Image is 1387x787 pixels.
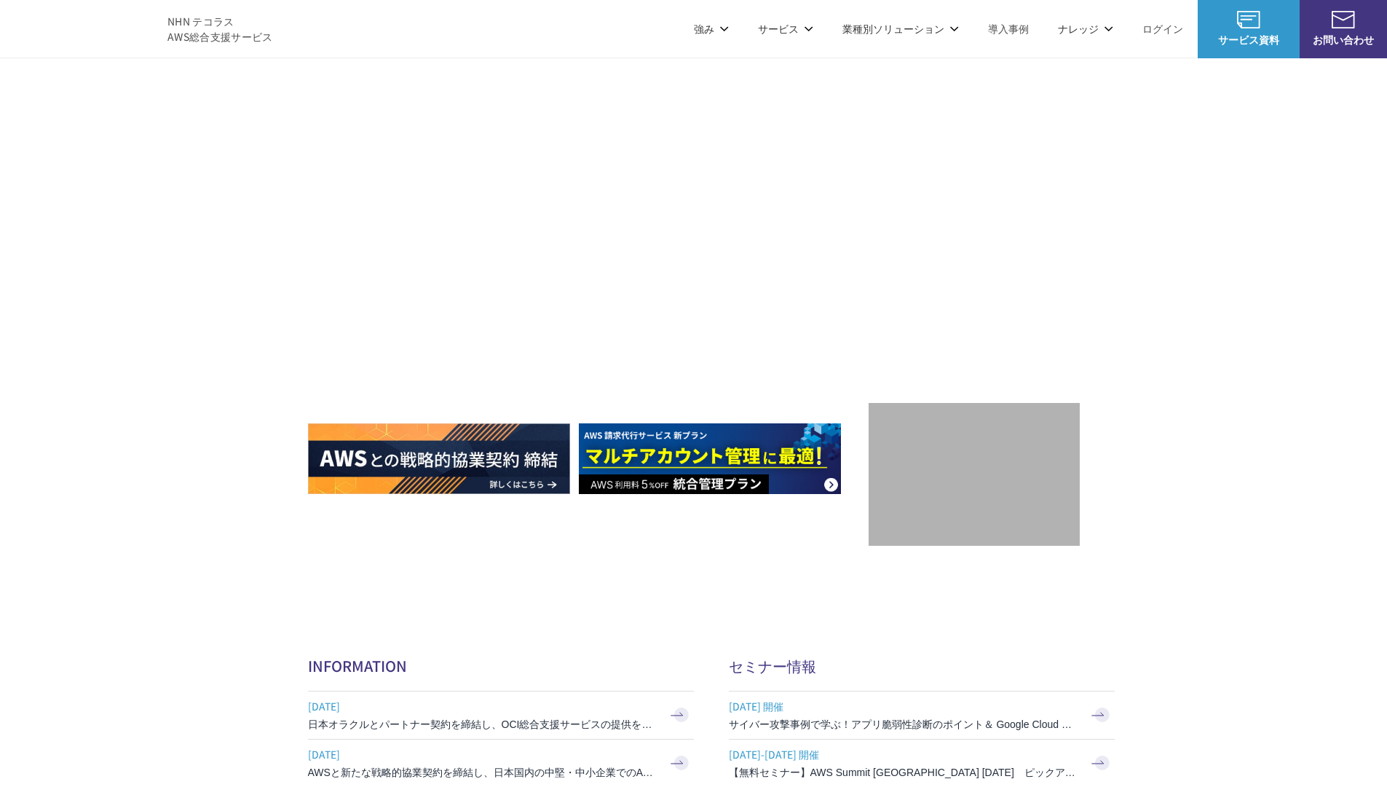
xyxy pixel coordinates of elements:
[308,740,694,787] a: [DATE] AWSと新たな戦略的協業契約を締結し、日本国内の中堅・中小企業でのAWS活用を加速
[694,21,729,36] p: 強み
[308,161,869,225] p: AWSの導入からコスト削減、 構成・運用の最適化からデータ活用まで 規模や業種業態を問わない マネージドサービスで
[1237,11,1260,28] img: AWS総合支援サービス C-Chorus サービス資料
[308,765,657,780] h3: AWSと新たな戦略的協業契約を締結し、日本国内の中堅・中小企業でのAWS活用を加速
[1058,21,1113,36] p: ナレッジ
[842,21,959,36] p: 業種別ソリューション
[308,240,869,380] h1: AWS ジャーニーの 成功を実現
[308,655,694,676] h2: INFORMATION
[1142,21,1183,36] a: ログイン
[729,740,1115,787] a: [DATE]-[DATE] 開催 【無料セミナー】AWS Summit [GEOGRAPHIC_DATA] [DATE] ピックアップセッション
[898,425,1051,531] img: 契約件数
[308,423,570,494] img: AWSとの戦略的協業契約 締結
[729,743,1078,765] span: [DATE]-[DATE] 開催
[22,11,146,46] img: AWS総合支援サービス C-Chorus
[729,717,1078,732] h3: サイバー攻撃事例で学ぶ！アプリ脆弱性診断のポイント＆ Google Cloud セキュリティ対策
[308,692,694,739] a: [DATE] 日本オラクルとパートナー契約を締結し、OCI総合支援サービスの提供を開始
[167,14,273,44] span: NHN テコラス AWS総合支援サービス
[988,21,1029,36] a: 導入事例
[308,717,657,732] h3: 日本オラクルとパートナー契約を締結し、OCI総合支援サービスの提供を開始
[1332,11,1355,28] img: お問い合わせ
[891,281,1057,337] p: 最上位プレミアティア サービスパートナー
[1198,32,1300,47] span: サービス資料
[729,695,1078,717] span: [DATE] 開催
[729,692,1115,739] a: [DATE] 開催 サイバー攻撃事例で学ぶ！アプリ脆弱性診断のポイント＆ Google Cloud セキュリティ対策
[729,655,1115,676] h2: セミナー情報
[22,11,273,46] a: AWS総合支援サービス C-Chorus NHN テコラスAWS総合支援サービス
[957,281,990,302] em: AWS
[729,765,1078,780] h3: 【無料セミナー】AWS Summit [GEOGRAPHIC_DATA] [DATE] ピックアップセッション
[579,423,841,494] img: AWS請求代行サービス 統合管理プラン
[909,132,1040,263] img: AWSプレミアティアサービスパートナー
[308,695,657,717] span: [DATE]
[308,743,657,765] span: [DATE]
[1300,32,1387,47] span: お問い合わせ
[758,21,813,36] p: サービス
